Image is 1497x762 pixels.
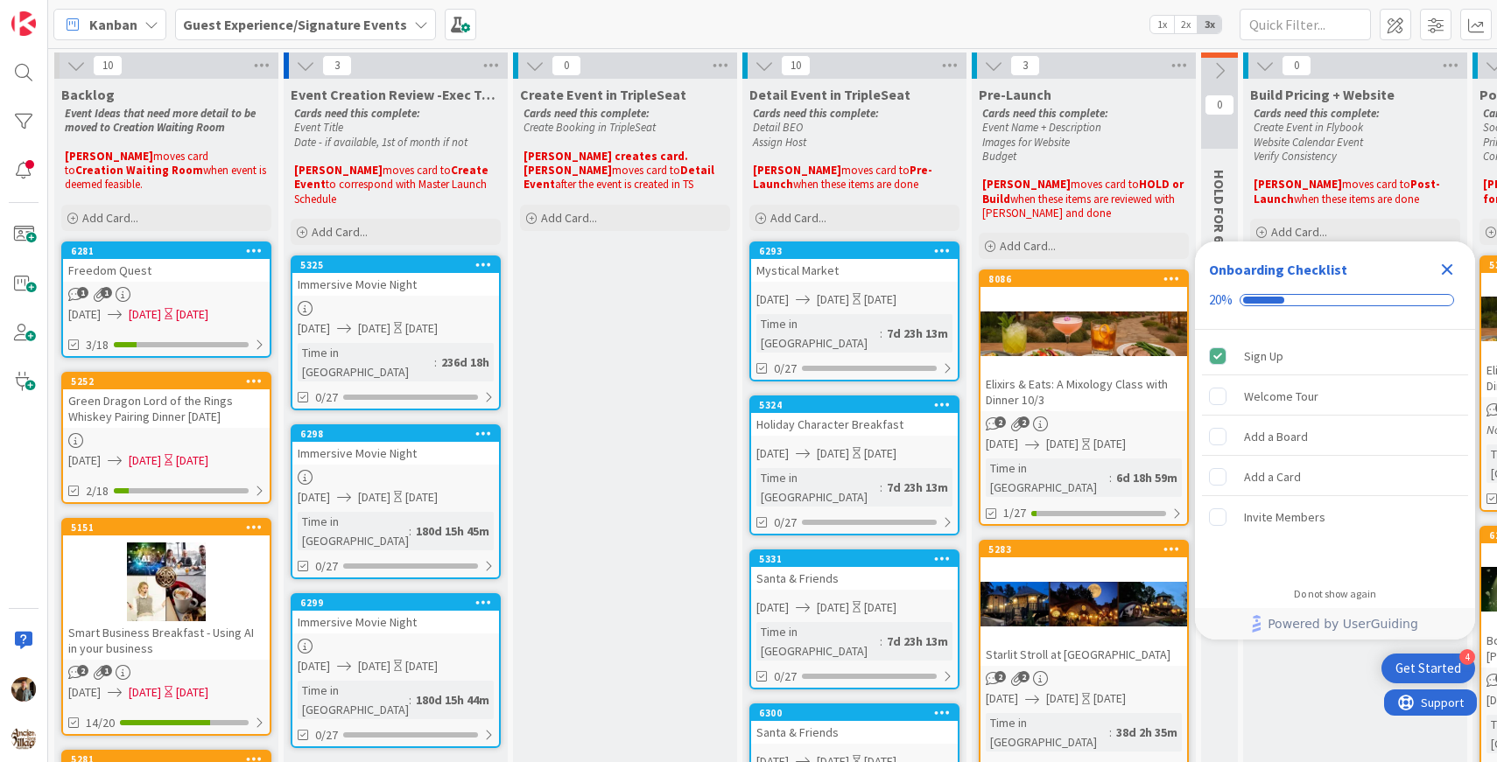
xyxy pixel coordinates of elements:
span: 14/20 [86,714,115,732]
div: 6281 [63,243,270,259]
span: [DATE] [1046,689,1079,708]
span: : [880,478,882,497]
em: Cards need this complete: [982,106,1108,121]
div: Welcome Tour is incomplete. [1202,377,1468,416]
span: [DATE] [358,488,390,507]
div: Immersive Movie Night [292,442,499,465]
span: : [409,521,411,541]
div: 6299 [292,595,499,611]
span: 0/27 [774,360,797,378]
span: [DATE] [298,319,330,338]
div: Elixirs & Eats: A Mixology Class with Dinner 10/3 [980,373,1187,411]
span: [DATE] [68,305,101,324]
div: Starlit Stroll at [GEOGRAPHIC_DATA] [980,643,1187,666]
div: 6298 [300,428,499,440]
a: 5324Holiday Character Breakfast[DATE][DATE][DATE]Time in [GEOGRAPHIC_DATA]:7d 23h 13m0/27 [749,395,959,535]
em: Cards need this complete: [1254,106,1380,121]
span: to correspond with Master Launch Schedule [294,177,489,206]
div: Add a Card is incomplete. [1202,458,1468,496]
span: Add Card... [541,210,597,226]
span: Kanban [89,14,137,35]
div: 6281 [71,245,270,257]
span: [DATE] [298,657,330,675]
div: 7d 23h 13m [882,324,952,343]
span: Powered by UserGuiding [1268,613,1418,634]
div: 5325 [300,259,499,271]
div: 7d 23h 13m [882,478,952,497]
span: 1 [101,665,112,676]
span: 10 [93,55,123,76]
span: when these items are done [1294,192,1419,206]
span: [DATE] [358,319,390,338]
span: 3/18 [86,336,109,354]
span: 3 [1010,55,1040,76]
a: 5252Green Dragon Lord of the Rings Whiskey Pairing Dinner [DATE][DATE][DATE][DATE]2/18 [61,372,271,504]
div: 38d 2h 35m [1112,723,1182,742]
strong: [PERSON_NAME] [982,177,1071,192]
em: Images for Website [982,135,1070,150]
div: 6299 [300,597,499,609]
span: moves card to [1071,177,1139,192]
span: 0/27 [774,514,797,532]
span: 0 [552,55,581,76]
span: : [434,353,437,372]
div: Time in [GEOGRAPHIC_DATA] [756,468,880,507]
div: [DATE] [176,305,208,324]
div: 5151 [63,520,270,535]
div: Mystical Market [751,259,958,282]
a: 6298Immersive Movie Night[DATE][DATE][DATE]Time in [GEOGRAPHIC_DATA]:180d 15h 45m0/27 [291,424,501,579]
div: [DATE] [864,598,896,617]
img: avatar [11,726,36,751]
div: Immersive Movie Night [292,273,499,296]
span: [DATE] [817,598,849,617]
div: Time in [GEOGRAPHIC_DATA] [986,458,1109,497]
div: [DATE] [864,290,896,309]
div: 4 [1459,649,1475,665]
em: Event Title [294,120,343,135]
span: : [880,632,882,651]
div: Time in [GEOGRAPHIC_DATA] [298,512,409,550]
strong: Detail Event [524,163,717,192]
span: after the event is created in TS [555,177,693,192]
div: Green Dragon Lord of the Rings Whiskey Pairing Dinner [DATE] [63,389,270,428]
div: Sign Up [1244,346,1283,367]
strong: [PERSON_NAME] [294,163,383,178]
div: 5151Smart Business Breakfast - Using AI in your business [63,520,270,660]
div: Immersive Movie Night [292,611,499,633]
div: 5283 [988,543,1187,556]
div: 6281Freedom Quest [63,243,270,282]
div: 5325 [292,257,499,273]
img: Visit kanbanzone.com [11,11,36,36]
span: Add Card... [82,210,138,226]
span: Detail Event in TripleSeat [749,86,910,103]
strong: Creation Waiting Room [75,163,203,178]
span: : [880,324,882,343]
div: Time in [GEOGRAPHIC_DATA] [756,622,880,661]
div: Time in [GEOGRAPHIC_DATA] [756,314,880,353]
span: moves card to [383,163,451,178]
span: 2 [994,671,1006,682]
div: 7d 23h 13m [882,632,952,651]
div: 6300Santa & Friends [751,705,958,744]
div: 6293 [759,245,958,257]
span: 0/27 [315,388,338,407]
div: [DATE] [405,319,438,338]
span: 0/27 [315,557,338,576]
div: 236d 18h [437,353,494,372]
div: [DATE] [864,444,896,463]
a: 6281Freedom Quest[DATE][DATE][DATE]3/18 [61,241,271,358]
div: 6298Immersive Movie Night [292,426,499,465]
div: 20% [1209,292,1233,308]
span: [DATE] [129,451,161,470]
span: moves card to [841,163,910,178]
div: 5252 [71,375,270,388]
div: [DATE] [176,451,208,470]
span: Support [37,3,80,24]
span: [DATE] [756,444,789,463]
div: 6293Mystical Market [751,243,958,282]
div: 5324 [759,399,958,411]
span: Add Card... [312,224,368,240]
span: [DATE] [129,305,161,324]
em: Date - if available, 1st of month if not [294,135,467,150]
span: Add Card... [1000,238,1056,254]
